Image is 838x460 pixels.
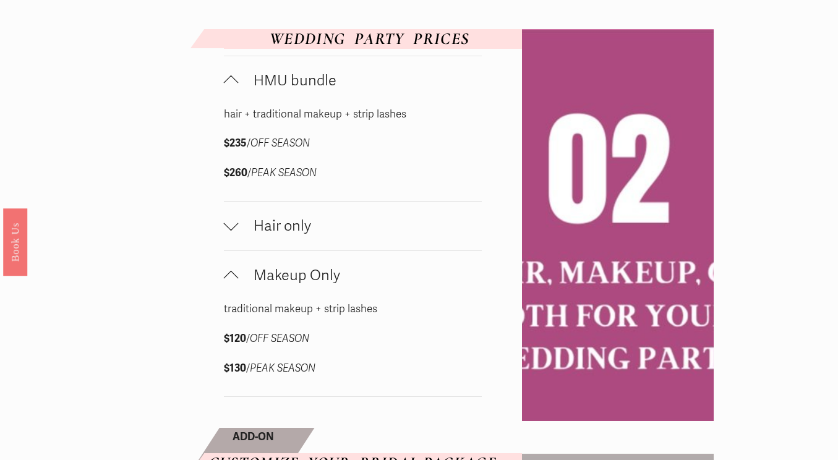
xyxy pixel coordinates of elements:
button: HMU bundle [224,56,482,105]
em: PEAK SEASON [251,166,317,179]
strong: ADD-ON [233,430,274,443]
strong: $130 [224,362,246,375]
span: Hair only [239,217,482,235]
p: / [224,134,409,153]
button: Hair only [224,202,482,250]
strong: $235 [224,137,247,150]
span: HMU bundle [239,72,482,90]
span: Makeup Only [239,266,482,284]
em: WEDDING PARTY PRICES [270,28,469,49]
div: HMU bundle [224,105,482,202]
p: / [224,330,409,349]
p: hair + traditional makeup + strip lashes [224,105,409,124]
p: / [224,164,409,183]
em: PEAK SEASON [250,362,315,375]
button: Makeup Only [224,251,482,300]
em: OFF SEASON [250,332,309,345]
strong: $260 [224,166,247,179]
a: Book Us [3,208,27,276]
em: OFF SEASON [250,137,310,150]
p: / [224,359,409,378]
strong: $120 [224,332,246,345]
p: traditional makeup + strip lashes [224,300,409,319]
div: Makeup Only [224,300,482,396]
